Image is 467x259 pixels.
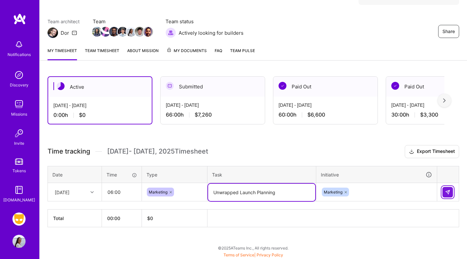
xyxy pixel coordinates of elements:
[48,77,152,97] div: Active
[90,191,94,194] i: icon Chevron
[127,47,159,60] a: About Mission
[208,184,315,201] textarea: Unwrapped Launch Planning
[48,47,77,60] a: My timesheet
[438,25,459,38] button: Share
[11,213,27,226] a: Grindr: Product & Marketing
[442,28,455,35] span: Share
[102,210,142,227] th: 00:00
[165,18,243,25] span: Team status
[166,111,260,118] div: 66:00 h
[215,47,222,60] a: FAQ
[93,26,101,37] a: Team Member Avatar
[10,82,29,88] div: Discovery
[135,27,145,37] img: Team Member Avatar
[55,189,69,195] div: [DATE]
[93,18,152,25] span: Team
[53,102,146,109] div: [DATE] - [DATE]
[12,235,26,248] img: User Avatar
[230,47,255,60] a: Team Pulse
[420,111,438,118] span: $3,300
[207,166,316,183] th: Task
[321,171,432,178] div: Initiative
[13,13,26,25] img: logo
[48,210,102,227] th: Total
[307,111,325,118] span: $6,600
[324,190,342,194] span: Marketing
[110,26,118,37] a: Team Member Avatar
[143,27,153,37] img: Team Member Avatar
[101,26,110,37] a: Team Member Avatar
[230,48,255,53] span: Team Pulse
[127,26,135,37] a: Team Member Avatar
[142,166,207,183] th: Type
[14,140,24,147] div: Invite
[12,68,26,82] img: discovery
[15,158,23,165] img: tokens
[12,183,26,196] img: guide book
[442,187,454,197] div: null
[48,166,102,183] th: Date
[48,28,58,38] img: Team Architect
[195,111,212,118] span: $7,260
[101,27,110,37] img: Team Member Avatar
[445,190,450,195] img: Submit
[107,171,137,178] div: Time
[279,102,372,109] div: [DATE] - [DATE]
[3,196,35,203] div: [DOMAIN_NAME]
[126,27,136,37] img: Team Member Avatar
[147,215,153,221] span: $ 0
[12,167,26,174] div: Tokens
[149,190,167,194] span: Marketing
[11,235,27,248] a: User Avatar
[391,82,399,90] img: Paid Out
[279,111,372,118] div: 60:00 h
[72,30,77,35] i: icon Mail
[144,26,152,37] a: Team Member Avatar
[39,240,467,256] div: © 2025 ATeams Inc., All rights reserved.
[12,38,26,51] img: bell
[102,183,141,201] input: HH:MM
[166,47,207,54] span: My Documents
[12,213,26,226] img: Grindr: Product & Marketing
[166,102,260,109] div: [DATE] - [DATE]
[165,28,176,38] img: Actively looking for builders
[135,26,144,37] a: Team Member Avatar
[257,252,283,257] a: Privacy Policy
[109,27,119,37] img: Team Member Avatar
[279,82,286,90] img: Paid Out
[179,29,243,36] span: Actively looking for builders
[161,77,265,97] div: Submitted
[118,26,127,37] a: Team Member Avatar
[273,77,378,97] div: Paid Out
[224,252,283,257] span: |
[107,147,208,156] span: [DATE] - [DATE] , 2025 Timesheet
[8,51,31,58] div: Notifications
[11,111,27,118] div: Missions
[224,252,254,257] a: Terms of Service
[48,18,80,25] span: Team architect
[85,47,119,60] a: Team timesheet
[166,82,174,90] img: Submitted
[79,112,86,119] span: $0
[48,147,90,156] span: Time tracking
[57,82,65,90] img: Active
[12,127,26,140] img: Invite
[166,47,207,60] a: My Documents
[92,27,102,37] img: Team Member Avatar
[118,27,127,37] img: Team Member Avatar
[443,98,446,103] img: right
[61,29,69,36] div: Dor
[409,148,414,155] i: icon Download
[12,98,26,111] img: teamwork
[53,112,146,119] div: 0:00 h
[405,145,459,158] button: Export Timesheet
